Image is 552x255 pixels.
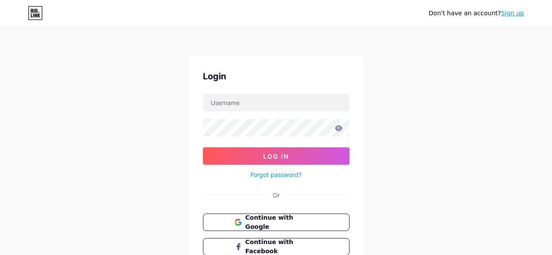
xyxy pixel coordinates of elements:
button: Continue with Google [203,214,350,231]
div: Don't have an account? [429,9,524,18]
input: Username [203,94,349,111]
span: Continue with Google [245,213,317,231]
div: Or [273,190,280,200]
a: Forgot password? [250,170,302,179]
div: Login [203,70,350,83]
a: Sign up [501,10,524,17]
button: Log In [203,147,350,165]
span: Log In [263,153,289,160]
